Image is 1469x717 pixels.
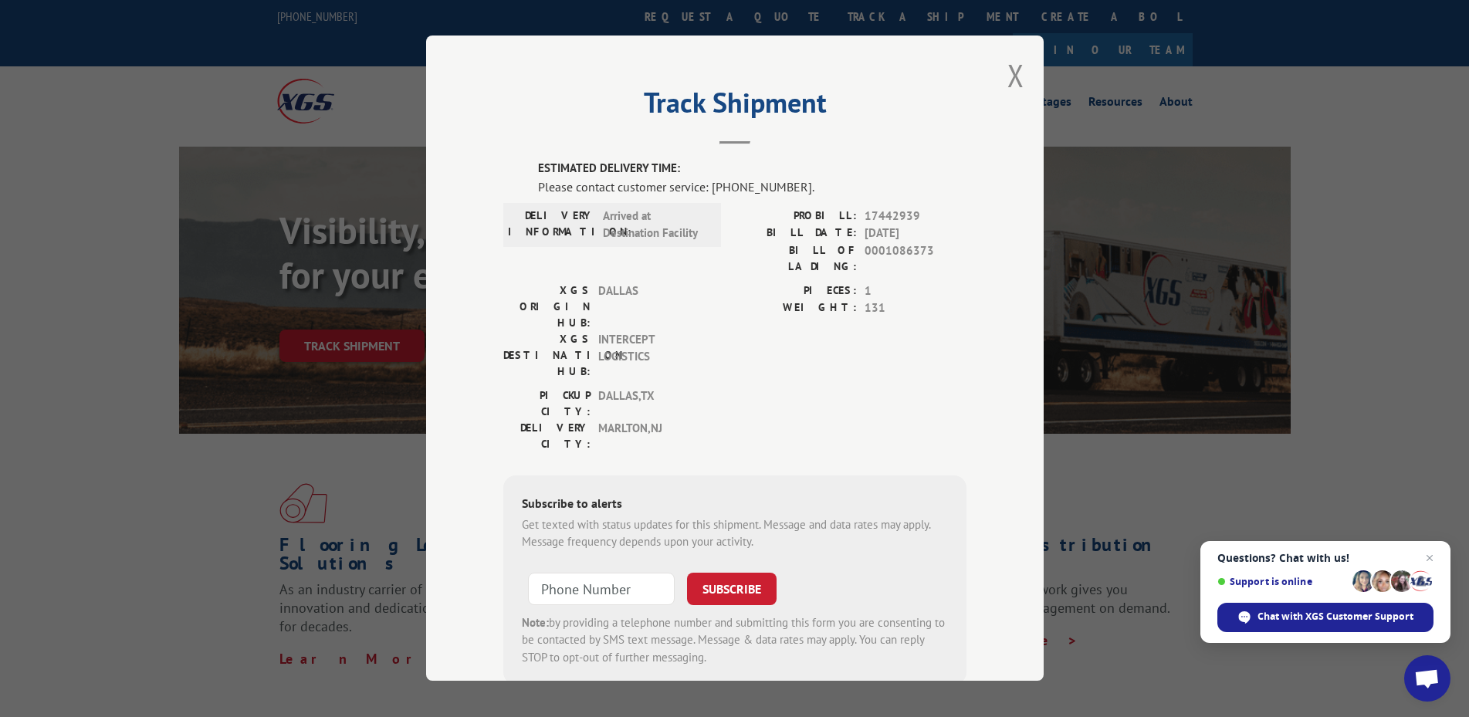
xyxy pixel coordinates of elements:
[735,282,857,300] label: PIECES:
[603,208,707,242] span: Arrived at Destination Facility
[1217,603,1433,632] div: Chat with XGS Customer Support
[598,420,702,452] span: MARLTON , NJ
[865,300,966,318] span: 131
[503,387,591,420] label: PICKUP CITY:
[865,282,966,300] span: 1
[598,387,702,420] span: DALLAS , TX
[1404,655,1450,702] div: Open chat
[522,494,948,516] div: Subscribe to alerts
[503,92,966,121] h2: Track Shipment
[598,331,702,380] span: INTERCEPT LOGISTICS
[1217,552,1433,564] span: Questions? Chat with us!
[865,242,966,275] span: 0001086373
[1007,55,1024,96] button: Close modal
[1420,549,1439,567] span: Close chat
[508,208,595,242] label: DELIVERY INFORMATION:
[503,420,591,452] label: DELIVERY CITY:
[538,161,966,178] label: ESTIMATED DELIVERY TIME:
[1257,610,1413,624] span: Chat with XGS Customer Support
[735,208,857,225] label: PROBILL:
[1217,576,1347,587] span: Support is online
[528,573,675,605] input: Phone Number
[538,178,966,196] div: Please contact customer service: [PHONE_NUMBER].
[865,225,966,243] span: [DATE]
[735,300,857,318] label: WEIGHT:
[522,516,948,551] div: Get texted with status updates for this shipment. Message and data rates may apply. Message frequ...
[865,208,966,225] span: 17442939
[522,615,549,630] strong: Note:
[735,225,857,243] label: BILL DATE:
[687,573,777,605] button: SUBSCRIBE
[735,242,857,275] label: BILL OF LADING:
[522,614,948,667] div: by providing a telephone number and submitting this form you are consenting to be contacted by SM...
[503,331,591,380] label: XGS DESTINATION HUB:
[503,282,591,331] label: XGS ORIGIN HUB:
[598,282,702,331] span: DALLAS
